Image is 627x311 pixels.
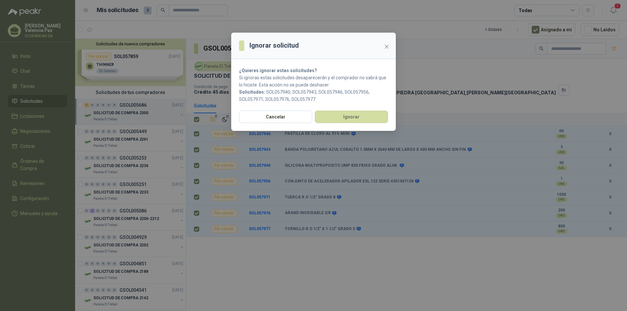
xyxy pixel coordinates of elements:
b: Solicitudes: [239,89,265,95]
strong: ¿Quieres ignorar estas solicitudes? [239,68,317,73]
button: Cancelar [239,111,312,123]
p: SOL057940, SOL057943, SOL057946, SOL057956, SOL057971, SOL057976, SOL057977 [239,88,388,103]
span: close [384,44,389,49]
h3: Ignorar solicitud [249,40,299,51]
p: Si ignoras estas solicitudes desaparecerán y el comprador no sabrá que lo hiciste. Esta acción no... [239,74,388,88]
button: Close [381,41,392,52]
button: Ignorar [315,111,388,123]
